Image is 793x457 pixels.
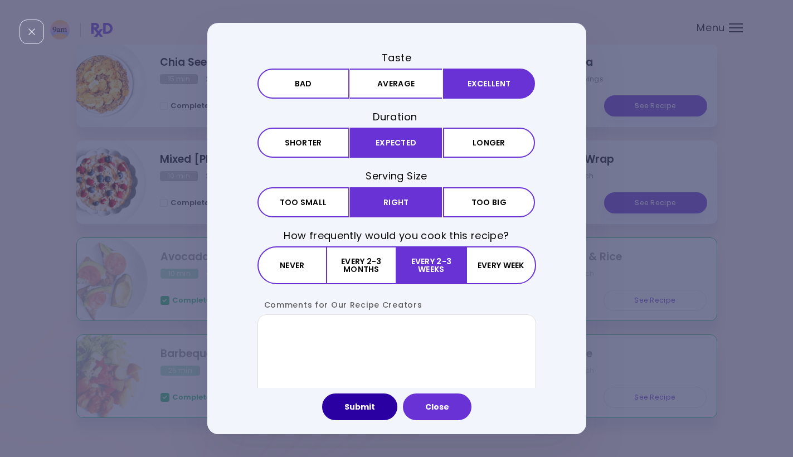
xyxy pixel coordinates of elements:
button: Average [350,69,442,99]
button: Bad [257,69,349,99]
h3: How frequently would you cook this recipe? [257,229,536,242]
h3: Serving Size [257,169,536,183]
button: Never [257,246,327,284]
button: Right [350,187,442,217]
span: Too small [280,198,327,206]
button: Every 2-3 weeks [397,246,466,284]
button: Submit [322,393,397,420]
button: Shorter [257,128,349,158]
span: Too big [471,198,507,206]
button: Every week [466,246,536,284]
button: Close [403,393,471,420]
button: Every 2-3 months [327,246,397,284]
button: Too small [257,187,349,217]
button: Longer [443,128,535,158]
label: Comments for Our Recipe Creators [257,299,422,310]
button: Too big [443,187,535,217]
h3: Taste [257,51,536,65]
div: Close [20,20,44,44]
h3: Duration [257,110,536,124]
button: Excellent [443,69,535,99]
button: Expected [350,128,442,158]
